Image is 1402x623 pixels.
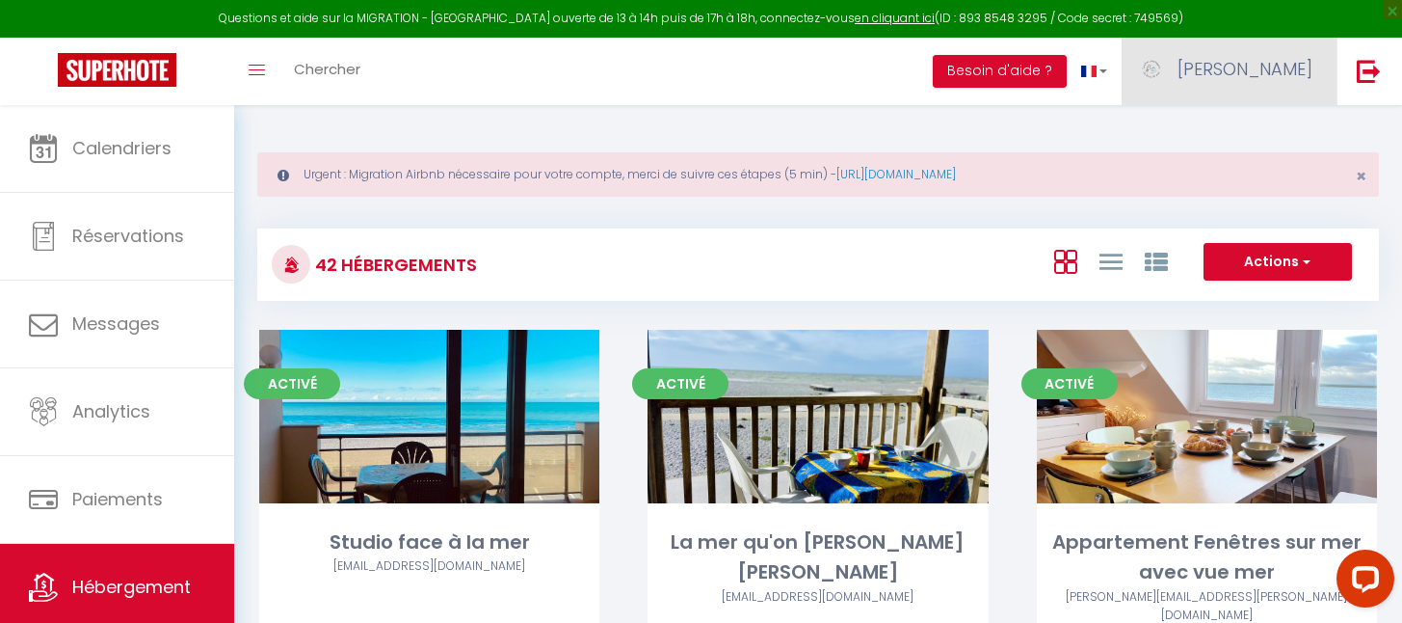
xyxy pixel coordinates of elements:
[1122,38,1336,105] a: ... [PERSON_NAME]
[1177,57,1312,81] span: [PERSON_NAME]
[1356,168,1366,185] button: Close
[1145,245,1168,277] a: Vue par Groupe
[294,59,360,79] span: Chercher
[257,152,1379,197] div: Urgent : Migration Airbnb nécessaire pour votre compte, merci de suivre ces étapes (5 min) -
[1204,243,1352,282] button: Actions
[855,10,935,26] a: en cliquant ici
[259,557,599,576] div: Airbnb
[648,588,988,607] div: Airbnb
[648,528,988,588] div: La mer qu'on [PERSON_NAME] [PERSON_NAME]
[1136,55,1165,84] img: ...
[372,397,488,436] a: Editer
[72,311,160,336] span: Messages
[72,136,172,160] span: Calendriers
[1149,397,1264,436] a: Editer
[933,55,1067,88] button: Besoin d'aide ?
[1356,164,1366,188] span: ×
[72,575,191,599] span: Hébergement
[72,224,184,248] span: Réservations
[632,368,728,399] span: Activé
[836,166,956,182] a: [URL][DOMAIN_NAME]
[72,399,150,423] span: Analytics
[760,397,876,436] a: Editer
[279,38,375,105] a: Chercher
[259,528,599,557] div: Studio face à la mer
[1099,245,1123,277] a: Vue en Liste
[58,53,176,87] img: Super Booking
[310,243,477,286] h3: 42 Hébergements
[244,368,340,399] span: Activé
[1054,245,1077,277] a: Vue en Box
[1037,528,1377,588] div: Appartement Fenêtres sur mer avec vue mer
[1021,368,1118,399] span: Activé
[1357,59,1381,83] img: logout
[72,487,163,511] span: Paiements
[1321,542,1402,623] iframe: LiveChat chat widget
